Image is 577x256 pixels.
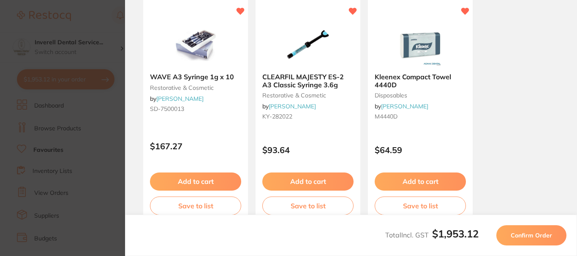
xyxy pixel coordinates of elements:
[375,197,466,215] button: Save to list
[262,172,354,190] button: Add to cart
[262,197,354,215] button: Save to list
[150,84,241,91] small: restorative & cosmetic
[269,102,316,110] a: [PERSON_NAME]
[375,102,428,110] span: by
[150,172,241,190] button: Add to cart
[496,225,566,245] button: Confirm Order
[262,113,354,120] small: KY-282022
[375,145,466,155] p: $64.59
[432,227,479,240] b: $1,953.12
[150,95,204,102] span: by
[381,102,428,110] a: [PERSON_NAME]
[150,73,241,81] b: WAVE A3 Syringe 1g x 10
[150,141,241,151] p: $167.27
[375,113,466,120] small: M4440D
[375,92,466,99] small: disposables
[262,73,354,89] b: CLEARFIL MAJESTY ES-2 A3 Classic Syringe 3.6g
[393,24,448,66] img: Kleenex Compact Towel 4440D
[156,95,204,102] a: [PERSON_NAME]
[375,73,466,89] b: Kleenex Compact Towel 4440D
[280,24,335,66] img: CLEARFIL MAJESTY ES-2 A3 Classic Syringe 3.6g
[168,24,223,66] img: WAVE A3 Syringe 1g x 10
[262,145,354,155] p: $93.64
[375,172,466,190] button: Add to cart
[511,232,552,239] span: Confirm Order
[262,92,354,99] small: restorative & cosmetic
[150,197,241,215] button: Save to list
[385,231,479,239] span: Total Incl. GST
[262,102,316,110] span: by
[150,105,241,112] small: SD-7500013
